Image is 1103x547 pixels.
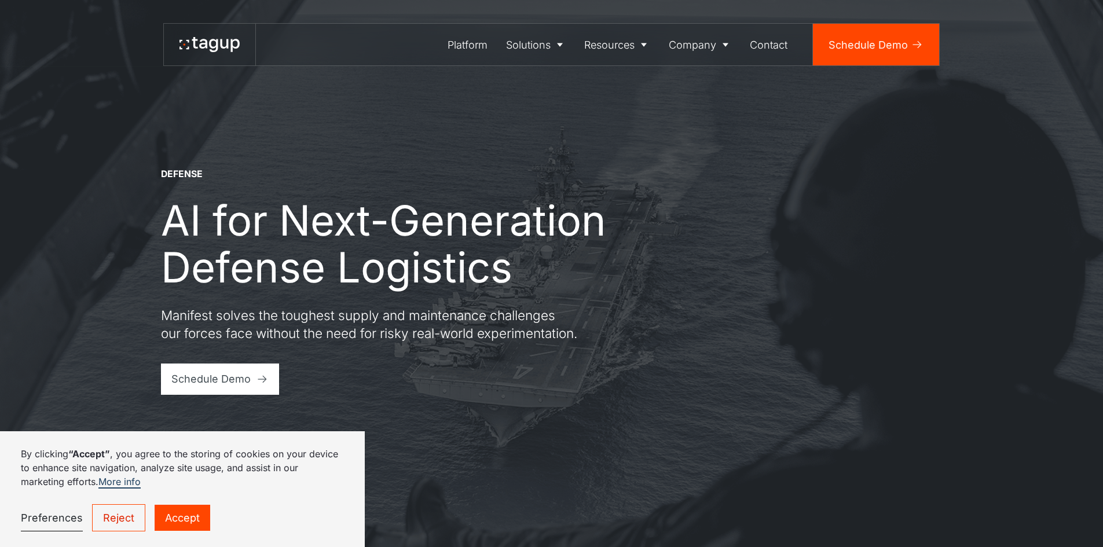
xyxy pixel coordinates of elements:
[161,197,647,291] h1: AI for Next-Generation Defense Logistics
[171,371,251,387] div: Schedule Demo
[21,447,344,489] p: By clicking , you agree to the storing of cookies on your device to enhance site navigation, anal...
[161,364,280,395] a: Schedule Demo
[161,306,578,343] p: Manifest solves the toughest supply and maintenance challenges our forces face without the need f...
[161,168,203,181] div: DEFENSE
[68,448,110,460] strong: “Accept”
[659,24,741,65] a: Company
[439,24,497,65] a: Platform
[669,37,716,53] div: Company
[98,476,141,489] a: More info
[155,505,210,531] a: Accept
[448,37,488,53] div: Platform
[741,24,797,65] a: Contact
[813,24,939,65] a: Schedule Demo
[750,37,787,53] div: Contact
[92,504,145,531] a: Reject
[21,505,83,531] a: Preferences
[584,37,635,53] div: Resources
[506,37,551,53] div: Solutions
[829,37,908,53] div: Schedule Demo
[576,24,660,65] a: Resources
[497,24,576,65] a: Solutions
